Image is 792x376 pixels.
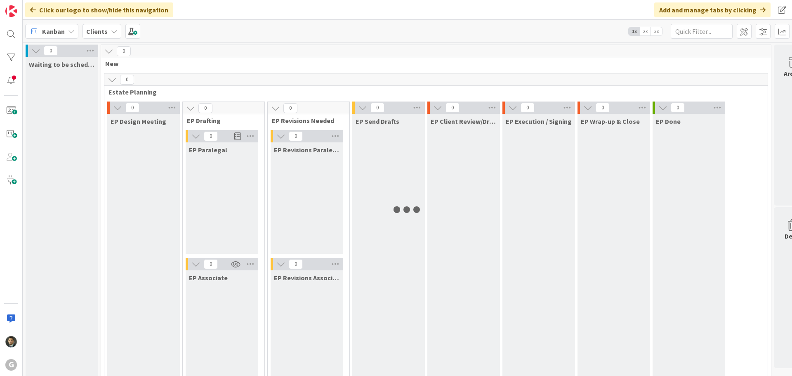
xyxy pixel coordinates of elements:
span: EP Send Drafts [356,117,399,125]
span: 0 [445,103,460,113]
span: EP Paralegal [189,146,227,154]
span: Kanban [42,26,65,36]
span: EP Design Meeting [111,117,166,125]
span: EP Execution / Signing [506,117,572,125]
span: 0 [289,131,303,141]
span: EP Revisions Paralegal [274,146,340,154]
span: 0 [125,103,139,113]
div: G [5,359,17,371]
span: EP Associate [189,274,228,282]
span: 0 [283,103,297,113]
span: 1x [629,27,640,35]
span: 0 [117,46,131,56]
span: 0 [596,103,610,113]
input: Quick Filter... [671,24,733,39]
span: Estate Planning [108,88,757,96]
span: New [105,59,761,68]
span: 0 [671,103,685,113]
span: 0 [204,259,218,269]
span: 0 [44,46,58,56]
span: EP Done [656,117,681,125]
span: 0 [370,103,384,113]
img: Visit kanbanzone.com [5,5,17,17]
span: EP Client Review/Draft Review Meeting [431,117,497,125]
div: Click our logo to show/hide this navigation [25,2,173,17]
span: 0 [289,259,303,269]
img: CG [5,336,17,348]
span: 3x [651,27,662,35]
span: Waiting to be scheduled [29,60,95,69]
span: 0 [521,103,535,113]
span: EP Revisions Needed [272,116,339,125]
span: EP Drafting [187,116,254,125]
b: Clients [86,27,108,35]
span: EP Wrap-up & Close [581,117,640,125]
span: EP Revisions Associate [274,274,340,282]
span: 0 [198,103,212,113]
span: 0 [204,131,218,141]
div: Add and manage tabs by clicking [654,2,771,17]
span: 2x [640,27,651,35]
span: 0 [120,75,134,85]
